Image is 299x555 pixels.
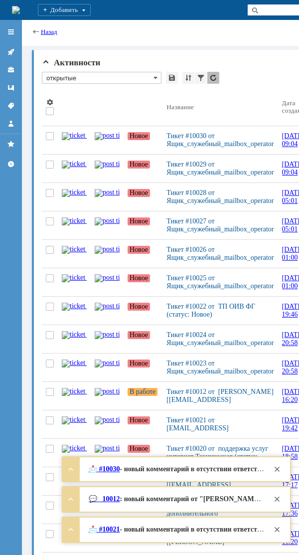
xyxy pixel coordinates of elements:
a: Клиенты [3,62,19,78]
a: Тикет #10021 от [EMAIL_ADDRESS][DOMAIN_NAME] [[EMAIL_ADDRESS][DOMAIN_NAME]] (статус: Новое) [162,410,278,438]
a: ticket_notification.png [58,325,91,353]
a: ticket_notification.png [58,211,91,239]
a: post ticket.png [91,439,124,467]
img: post ticket.png [95,132,120,140]
a: Тикет #10027 от Ящик_служебный_mailbox_operator [[EMAIL_ADDRESS][DOMAIN_NAME]] (статус: Новое) [162,211,278,239]
div: Тикет #10012 от [PERSON_NAME] [[EMAIL_ADDRESS][PERSON_NAME][DOMAIN_NAME]] (статус: В работе) [166,388,274,404]
a: Новое [124,410,162,438]
strong: 💬 10012 [89,495,120,503]
a: Новое [124,155,162,183]
img: post ticket.png [95,416,120,424]
a: post ticket.png [91,325,124,353]
a: ticket_notification.png [58,410,91,438]
div: Закрыть [271,493,283,505]
div: Сортировка... [182,72,194,84]
a: post ticket.png [91,240,124,268]
a: post ticket.png [91,211,124,239]
a: ticket_notification.png [58,382,91,410]
img: post ticket.png [95,274,120,282]
a: ticket_notification.png [58,439,91,467]
div: Тикет #10030 от Ящик_служебный_mailbox_operator [[EMAIL_ADDRESS][DOMAIN_NAME]] (статус: Новое) [166,132,274,148]
a: Шаблоны комментариев [3,80,19,96]
span: Новое [128,274,150,282]
a: Назад [41,28,57,35]
a: Тикет #10028 от Ящик_служебный_mailbox_operator [[EMAIL_ADDRESS][DOMAIN_NAME]] (статус: Новое) [162,183,278,211]
img: post ticket.png [95,388,120,396]
div: Тикет #10025 от Ящик_служебный_mailbox_operator [[EMAIL_ADDRESS][DOMAIN_NAME]] (статус: Новое) [166,274,274,290]
img: ticket_notification.png [62,217,87,225]
a: Тикет #10022 от ТП ОИВ ФГ (статус: Новое) [162,297,278,325]
span: Новое [128,132,150,140]
div: Тикет #10029 от Ящик_служебный_mailbox_operator [[EMAIL_ADDRESS][DOMAIN_NAME]] (статус: Новое) [166,161,274,177]
a: post ticket.png [91,382,124,410]
div: Развернуть [65,493,77,505]
div: Здравствуйте, Ящик_служебный_mailbox_operator ! Ваше обращение зарегистрировано в Службе Техничес... [89,465,264,474]
a: ticket_notification.png [58,183,91,211]
img: ticket_notification.png [62,189,87,197]
img: post ticket.png [95,246,120,254]
a: Новое [124,268,162,296]
a: Тикет #10026 от Ящик_служебный_mailbox_operator [[EMAIL_ADDRESS][DOMAIN_NAME]] (статус: Новое) [162,240,278,268]
img: ticket_notification.png [62,331,87,339]
span: Новое [128,416,150,424]
a: post ticket.png [91,354,124,381]
img: ticket_notification.png [62,274,87,282]
span: Новое [128,189,150,197]
div: Тикет #10023 от Ящик_служебный_mailbox_operator [[EMAIL_ADDRESS][DOMAIN_NAME]] (статус: Новое) [166,360,274,375]
img: ticket_notification.png [62,445,87,453]
div: Тикет #10021 от [EMAIL_ADDRESS][DOMAIN_NAME] [[EMAIL_ADDRESS][DOMAIN_NAME]] (статус: Новое) [166,416,274,432]
a: Новое [124,211,162,239]
a: ticket_notification.png [58,354,91,381]
img: ticket_notification.png [62,246,87,254]
img: post ticket.png [95,360,120,368]
span: Настройки [46,98,54,106]
a: post ticket.png [91,126,124,154]
a: Новое [124,439,162,467]
div: Добавить [38,4,91,16]
div: Закрыть [271,463,283,475]
span: Активности [42,58,100,67]
a: post ticket.png [91,183,124,211]
a: Активности [3,44,19,60]
a: Тикет #10023 от Ящик_служебный_mailbox_operator [[EMAIL_ADDRESS][DOMAIN_NAME]] (статус: Новое) [162,354,278,381]
a: v1.png [58,524,91,552]
a: ticket_notification.png [58,467,91,495]
a: Новое [124,126,162,154]
a: Новое [124,183,162,211]
img: post ticket.png [95,189,120,197]
a: Мой профиль [3,116,19,132]
a: post ticket.png [91,268,124,296]
img: ticket_notification.png [62,161,87,169]
a: ticket_notification.png [58,155,91,183]
span: Новое [128,331,150,339]
th: Название [162,88,278,126]
span: В работе [128,388,157,396]
a: Тикет #10029 от Ящик_служебный_mailbox_operator [[EMAIL_ADDRESS][DOMAIN_NAME]] (статус: Новое) [162,155,278,183]
img: ticket_notification.png [62,360,87,368]
a: В работе [124,382,162,410]
a: ticket_notification.png [58,496,91,524]
a: ticket_notification.png [58,126,91,154]
a: ticket_notification.png [58,268,91,296]
div: Тикет #10020 от поддержка услуг интернет Техническая (статус: Новое) [166,445,274,461]
a: Тикет #10012 от [PERSON_NAME] [[EMAIL_ADDRESS][PERSON_NAME][DOMAIN_NAME]] (статус: В работе) [162,382,278,410]
div: Тикет #10026 от Ящик_служебный_mailbox_operator [[EMAIL_ADDRESS][DOMAIN_NAME]] (статус: Новое) [166,246,274,262]
div: Название [166,103,194,111]
div: Тикет #10027 от Ящик_служебный_mailbox_operator [[EMAIL_ADDRESS][DOMAIN_NAME]] (статус: Новое) [166,217,274,233]
a: Тикет #10024 от Ящик_служебный_mailbox_operator [[EMAIL_ADDRESS][DOMAIN_NAME]] (статус: Новое) [162,325,278,353]
div: Обновлять список [207,72,219,84]
a: ticket_notification.png [58,297,91,325]
span: Новое [128,360,150,368]
img: post ticket.png [95,161,120,169]
span: Новое [128,303,150,311]
a: Тикет #10025 от Ящик_служебный_mailbox_operator [[EMAIL_ADDRESS][DOMAIN_NAME]] (статус: Новое) [162,268,278,296]
a: 📩 #10021 [89,526,120,533]
a: Новое [124,325,162,353]
img: ticket_notification.png [62,416,87,424]
div: Тикет #10022 от ТП ОИВ ФГ (статус: Новое) [166,303,274,319]
a: Новое [124,354,162,381]
a: ticket_notification.png [58,240,91,268]
a: 📩 #10030 [89,465,120,473]
img: logo [12,6,20,14]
